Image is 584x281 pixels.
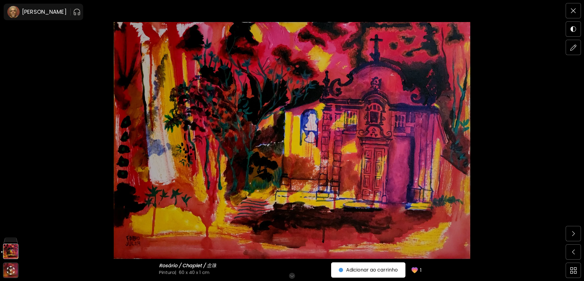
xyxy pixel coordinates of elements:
[331,262,405,278] button: Adicionar ao carrinho
[6,265,16,275] div: animation
[339,266,398,274] span: Adicionar ao carrinho
[159,263,218,269] h6: Rosário / Chaplet / 念珠
[420,266,422,274] p: 1
[73,7,81,17] button: pauseOutline IconGradient Icon
[410,266,419,274] img: favorites
[405,262,425,278] button: favorites1
[22,8,67,16] h6: [PERSON_NAME]
[159,269,356,275] h4: Pintura | 60 x 40 x 1 cm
